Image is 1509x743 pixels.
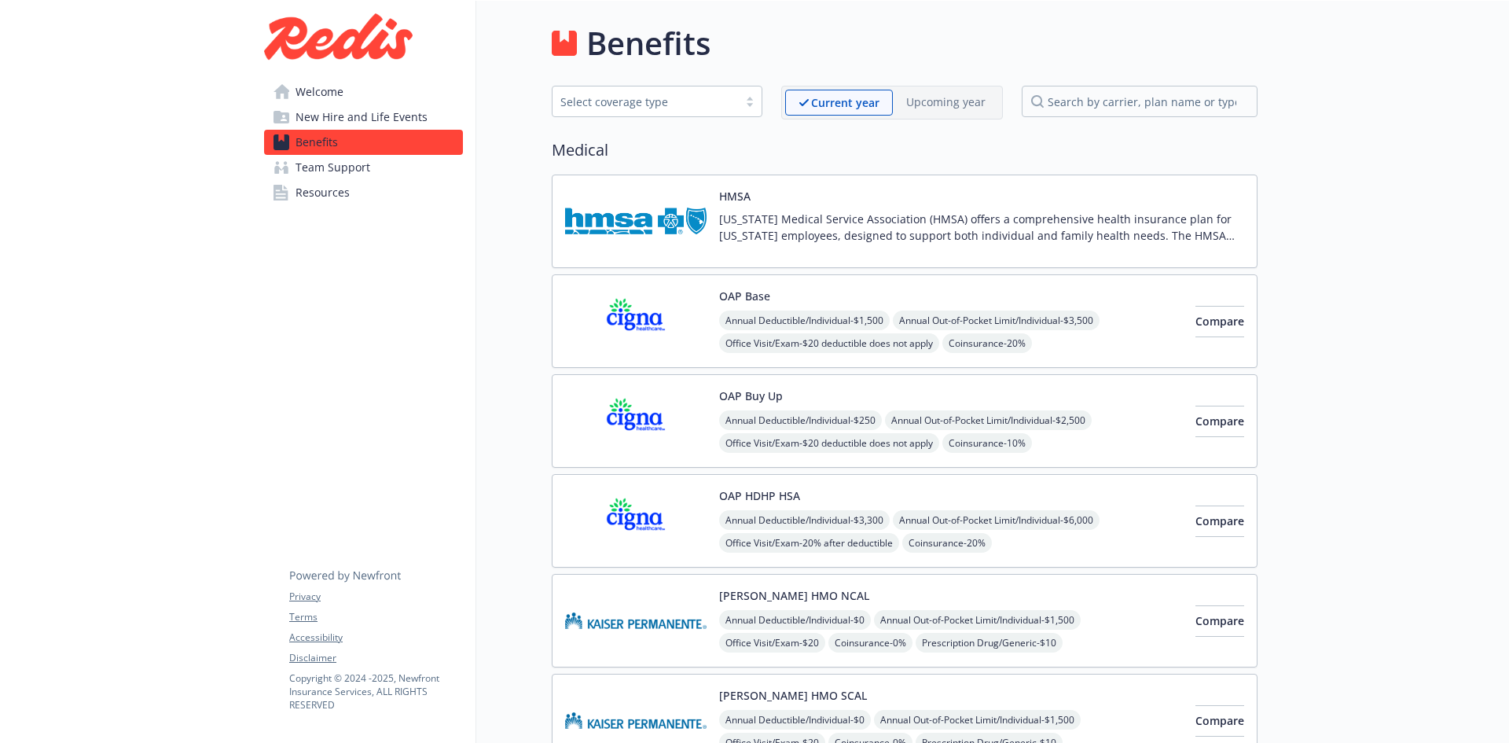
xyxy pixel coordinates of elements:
button: [PERSON_NAME] HMO NCAL [719,587,869,604]
span: Compare [1195,414,1244,429]
img: Hawaii Medical Service Association carrier logo [565,188,707,255]
button: Compare [1195,705,1244,737]
a: Team Support [264,155,463,180]
span: Annual Deductible/Individual - $0 [719,610,871,630]
span: Annual Out-of-Pocket Limit/Individual - $6,000 [893,510,1100,530]
p: [US_STATE] Medical Service Association (HMSA) offers a comprehensive health insurance plan for [U... [719,211,1244,244]
span: Annual Deductible/Individual - $0 [719,710,871,730]
input: search by carrier, plan name or type [1022,86,1257,117]
span: Annual Out-of-Pocket Limit/Individual - $1,500 [874,610,1081,630]
button: Compare [1195,306,1244,337]
span: New Hire and Life Events [296,105,428,130]
span: Office Visit/Exam - $20 deductible does not apply [719,433,939,453]
p: Current year [811,94,879,111]
button: Compare [1195,506,1244,537]
a: Benefits [264,130,463,155]
span: Office Visit/Exam - 20% after deductible [719,533,899,553]
h1: Benefits [586,20,710,67]
span: Coinsurance - 20% [942,333,1032,353]
a: Privacy [289,590,462,604]
span: Compare [1195,513,1244,528]
img: CIGNA carrier logo [565,288,707,355]
img: CIGNA carrier logo [565,487,707,554]
button: OAP HDHP HSA [719,487,800,504]
span: Compare [1195,314,1244,329]
img: CIGNA carrier logo [565,388,707,454]
a: Resources [264,180,463,205]
span: Coinsurance - 20% [902,533,992,553]
span: Welcome [296,79,343,105]
button: Compare [1195,406,1244,437]
a: New Hire and Life Events [264,105,463,130]
a: Terms [289,610,462,624]
span: Prescription Drug/Generic - $10 [916,633,1063,653]
button: [PERSON_NAME] HMO SCAL [719,687,867,704]
span: Resources [296,180,350,205]
span: Compare [1195,713,1244,728]
span: Annual Deductible/Individual - $3,300 [719,510,890,530]
a: Accessibility [289,631,462,645]
div: Select coverage type [560,94,730,110]
span: Annual Out-of-Pocket Limit/Individual - $2,500 [885,410,1092,430]
button: OAP Base [719,288,770,304]
span: Annual Out-of-Pocket Limit/Individual - $3,500 [893,311,1100,330]
span: Upcoming year [893,90,999,116]
button: Compare [1195,605,1244,637]
span: Office Visit/Exam - $20 [719,633,825,653]
p: Upcoming year [906,94,986,110]
span: Benefits [296,130,338,155]
span: Team Support [296,155,370,180]
a: Welcome [264,79,463,105]
img: Kaiser Permanente Insurance Company carrier logo [565,587,707,654]
span: Annual Out-of-Pocket Limit/Individual - $1,500 [874,710,1081,730]
span: Coinsurance - 0% [828,633,912,653]
span: Annual Deductible/Individual - $1,500 [719,311,890,330]
p: Copyright © 2024 - 2025 , Newfront Insurance Services, ALL RIGHTS RESERVED [289,671,462,712]
span: Compare [1195,613,1244,628]
button: OAP Buy Up [719,388,783,404]
button: HMSA [719,188,751,204]
span: Coinsurance - 10% [942,433,1032,453]
a: Disclaimer [289,651,462,665]
span: Office Visit/Exam - $20 deductible does not apply [719,333,939,353]
h2: Medical [552,138,1257,162]
span: Annual Deductible/Individual - $250 [719,410,882,430]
